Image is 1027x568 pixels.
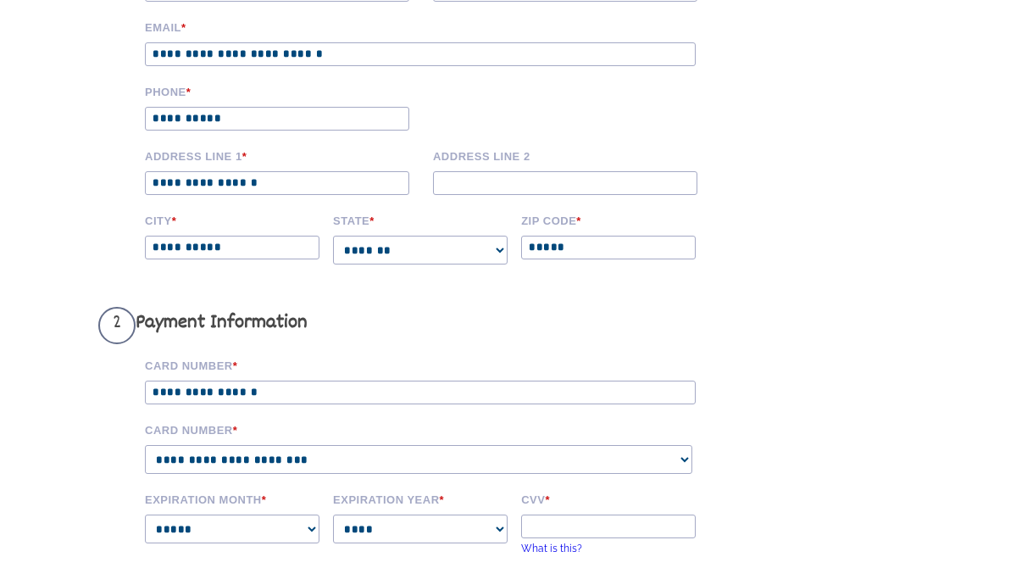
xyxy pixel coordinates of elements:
label: Expiration Year [333,491,509,506]
label: Expiration Month [145,491,321,506]
label: Address Line 1 [145,148,421,163]
label: State [333,212,509,227]
label: Email [145,19,721,34]
label: Phone [145,83,421,98]
label: Zip code [521,212,697,227]
a: What is this? [521,543,582,554]
label: Card Number [145,421,721,437]
label: CVV [521,491,697,506]
h3: Payment Information [98,307,721,344]
label: Card Number [145,357,721,372]
label: Address Line 2 [433,148,709,163]
label: City [145,212,321,227]
span: 2 [98,307,136,344]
